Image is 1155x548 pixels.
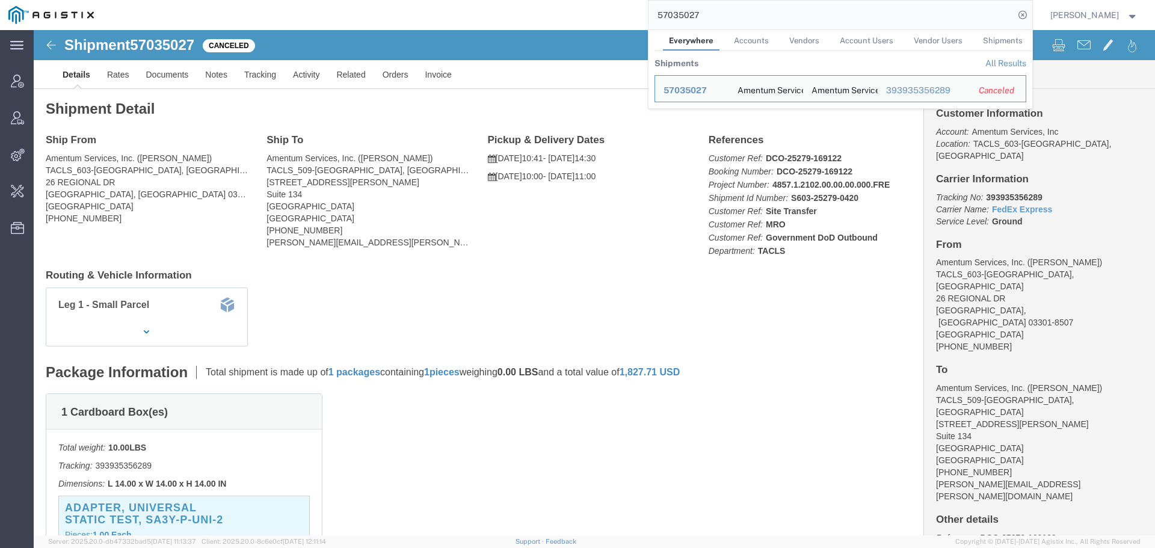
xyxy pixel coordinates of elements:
a: View all shipments found by criterion [985,58,1026,68]
span: Everywhere [669,36,713,45]
span: Client: 2025.20.0-8c6e0cf [202,538,326,545]
span: 57035027 [664,85,707,95]
span: [DATE] 11:13:37 [151,538,196,545]
table: Search Results [654,51,1032,108]
span: Carrie Virgilio [1050,8,1119,22]
span: Shipments [983,36,1023,45]
div: Canceled [979,84,1017,97]
input: Search for shipment number, reference number [648,1,1014,29]
a: Support [516,538,546,545]
iframe: FS Legacy Container [34,30,1155,535]
button: [PERSON_NAME] [1050,8,1139,22]
div: 57035027 [664,84,721,97]
span: Accounts [734,36,769,45]
span: Vendors [789,36,819,45]
span: Vendor Users [914,36,962,45]
span: Account Users [840,36,893,45]
div: 393935356289 [885,84,962,97]
span: Copyright © [DATE]-[DATE] Agistix Inc., All Rights Reserved [955,537,1141,547]
th: Shipments [654,51,698,75]
img: logo [8,6,94,24]
div: Amentum Services, Inc. [737,76,795,102]
span: Server: 2025.20.0-db47332bad5 [48,538,196,545]
div: Amentum Services, Inc. [812,76,869,102]
a: Feedback [546,538,576,545]
span: [DATE] 12:11:14 [283,538,326,545]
